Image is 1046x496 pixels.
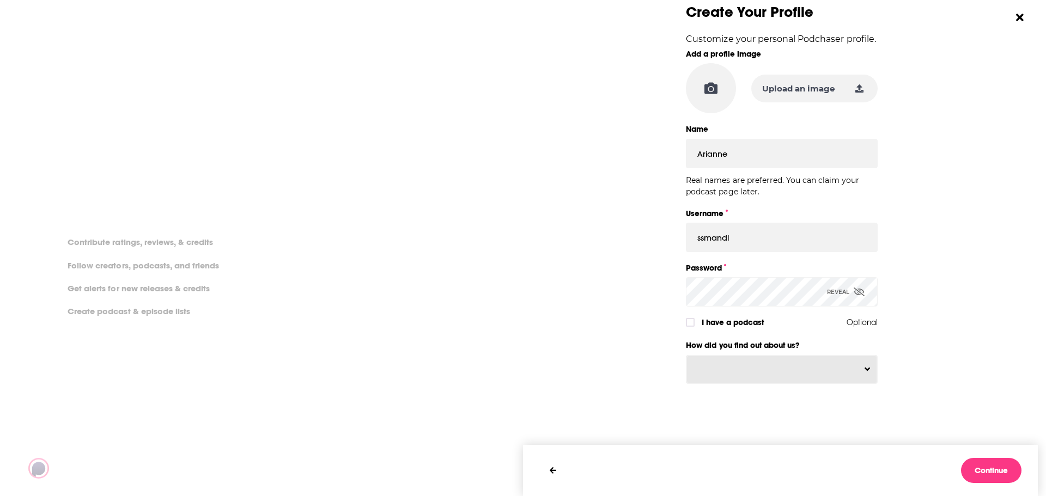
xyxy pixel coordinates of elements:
[686,4,878,20] h3: Create Your Profile
[61,258,227,272] li: Follow creators, podcasts, and friends
[61,216,279,226] li: On Podchaser you can:
[686,63,736,113] div: PNG or JPG accepted
[61,57,95,72] a: Log in
[61,281,217,295] li: Get alerts for new releases & credits
[762,83,835,94] span: Upload an image
[686,122,878,136] label: Name
[686,356,877,383] button: Toggle Pronoun Dropdown
[686,47,878,61] label: Add a profile image
[686,31,878,47] p: Customize your personal Podchaser profile.
[686,338,878,352] label: How did you find out about us?
[28,458,124,479] a: Podchaser - Follow, Share and Rate Podcasts
[61,304,198,318] li: Create podcast & episode lists
[686,206,878,221] label: Username
[686,175,878,198] p: Real names are preferred. You can claim your podcast page later.
[1009,7,1030,28] button: Close Button
[961,458,1021,483] button: Continue to next step
[539,458,567,483] button: Previous Step
[61,235,221,249] li: Contribute ratings, reviews, & credits
[686,261,878,275] label: Password
[28,458,133,479] img: Podchaser - Follow, Share and Rate Podcasts
[751,75,878,102] button: Upload an image
[827,277,865,307] div: Reveal
[702,315,878,329] label: I have a podcast
[847,315,878,329] span: Optional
